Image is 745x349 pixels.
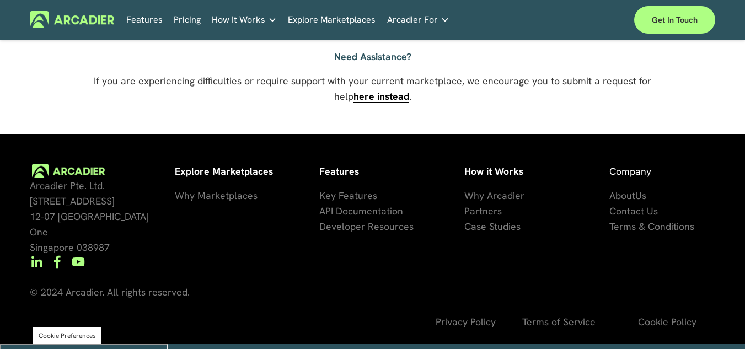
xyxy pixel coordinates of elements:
[634,6,715,34] a: Get in touch
[126,11,163,28] a: Features
[212,11,277,28] a: folder dropdown
[288,11,376,28] a: Explore Marketplaces
[174,11,201,28] a: Pricing
[609,205,658,217] span: Contact Us
[175,189,258,202] span: Why Marketplaces
[387,12,438,28] span: Arcadier For
[436,315,496,328] span: Privacy Policy
[319,165,359,178] strong: Features
[60,73,685,104] p: If you are experiencing difficulties or require support with your current marketplace, we encoura...
[638,315,696,328] span: Cookie Policy
[635,189,646,202] span: Us
[522,314,596,330] a: Terms of Service
[175,188,258,203] a: Why Marketplaces
[175,165,273,178] strong: Explore Marketplaces
[638,314,696,330] a: Cookie Policy
[387,11,449,28] a: folder dropdown
[464,219,476,234] a: Ca
[319,188,377,203] a: Key Features
[609,203,658,219] a: Contact Us
[609,188,635,203] a: About
[212,12,265,28] span: How It Works
[319,220,414,233] span: Developer Resources
[464,189,524,202] span: Why Arcadier
[690,296,745,349] iframe: Chat Widget
[30,286,190,298] span: © 2024 Arcadier. All rights reserved.
[39,331,96,340] button: Cookie Preferences
[319,189,377,202] span: Key Features
[476,219,521,234] a: se Studies
[72,255,85,269] a: YouTube
[609,189,635,202] span: About
[334,50,411,63] strong: Need Assistance?
[464,188,524,203] a: Why Arcadier
[609,220,694,233] span: Terms & Conditions
[51,255,64,269] a: Facebook
[470,205,502,217] span: artners
[30,11,114,28] img: Arcadier
[522,315,596,328] span: Terms of Service
[464,165,523,178] strong: How it Works
[464,205,470,217] span: P
[30,179,152,254] span: Arcadier Pte. Ltd. [STREET_ADDRESS] 12-07 [GEOGRAPHIC_DATA] One Singapore 038987
[319,219,414,234] a: Developer Resources
[470,203,502,219] a: artners
[30,255,43,269] a: LinkedIn
[436,314,496,330] a: Privacy Policy
[609,165,651,178] span: Company
[464,220,476,233] span: Ca
[476,220,521,233] span: se Studies
[464,203,470,219] a: P
[33,327,101,344] section: Manage previously selected cookie options
[609,219,694,234] a: Terms & Conditions
[353,90,409,103] a: here instead
[319,203,403,219] a: API Documentation
[319,205,403,217] span: API Documentation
